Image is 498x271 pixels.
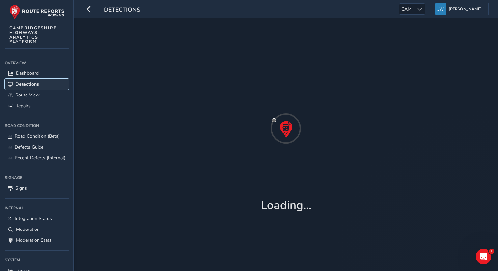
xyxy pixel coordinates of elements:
img: rr logo [9,5,64,19]
h1: Loading... [261,199,311,212]
span: Moderation Stats [16,237,52,243]
a: Signs [5,183,69,194]
div: Signage [5,173,69,183]
a: Dashboard [5,68,69,79]
span: [PERSON_NAME] [449,3,482,15]
span: Route View [15,92,40,98]
span: Detections [15,81,39,87]
img: diamond-layout [435,3,446,15]
span: CAMBRIDGESHIRE HIGHWAYS ANALYTICS PLATFORM [9,26,57,44]
div: Internal [5,203,69,213]
span: 1 [489,249,494,254]
div: System [5,255,69,265]
a: Road Condition (Beta) [5,131,69,142]
span: Repairs [15,103,31,109]
button: [PERSON_NAME] [435,3,484,15]
span: Recent Defects (Internal) [15,155,65,161]
a: Detections [5,79,69,90]
span: Integration Status [15,215,52,222]
div: Overview [5,58,69,68]
a: Repairs [5,100,69,111]
span: CAM [399,4,414,14]
div: Road Condition [5,121,69,131]
a: Defects Guide [5,142,69,152]
span: Detections [104,6,140,15]
span: Defects Guide [15,144,43,150]
span: Moderation [16,226,40,232]
iframe: Intercom live chat [476,249,491,264]
span: Signs [15,185,27,191]
span: Road Condition (Beta) [15,133,60,139]
a: Moderation Stats [5,235,69,246]
a: Moderation [5,224,69,235]
span: Dashboard [16,70,39,76]
a: Recent Defects (Internal) [5,152,69,163]
a: Route View [5,90,69,100]
a: Integration Status [5,213,69,224]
